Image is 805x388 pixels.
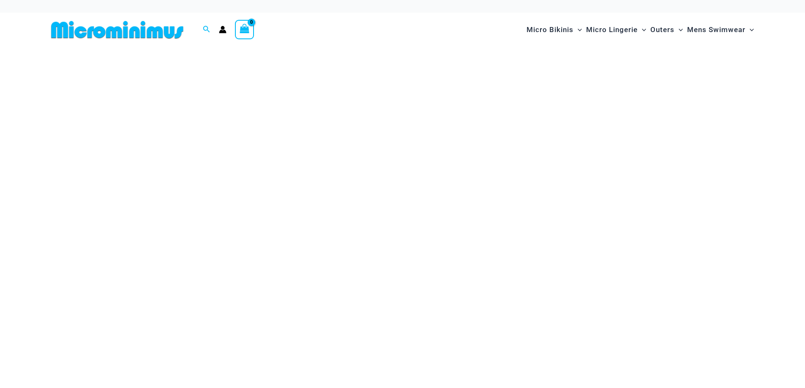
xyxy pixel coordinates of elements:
[524,17,584,43] a: Micro BikinisMenu ToggleMenu Toggle
[685,17,756,43] a: Mens SwimwearMenu ToggleMenu Toggle
[573,19,582,41] span: Menu Toggle
[219,26,226,33] a: Account icon link
[745,19,754,41] span: Menu Toggle
[48,20,187,39] img: MM SHOP LOGO FLAT
[650,19,674,41] span: Outers
[523,16,758,44] nav: Site Navigation
[674,19,683,41] span: Menu Toggle
[203,24,210,35] a: Search icon link
[648,17,685,43] a: OutersMenu ToggleMenu Toggle
[235,20,254,39] a: View Shopping Cart, empty
[527,19,573,41] span: Micro Bikinis
[586,19,638,41] span: Micro Lingerie
[687,19,745,41] span: Mens Swimwear
[638,19,646,41] span: Menu Toggle
[584,17,648,43] a: Micro LingerieMenu ToggleMenu Toggle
